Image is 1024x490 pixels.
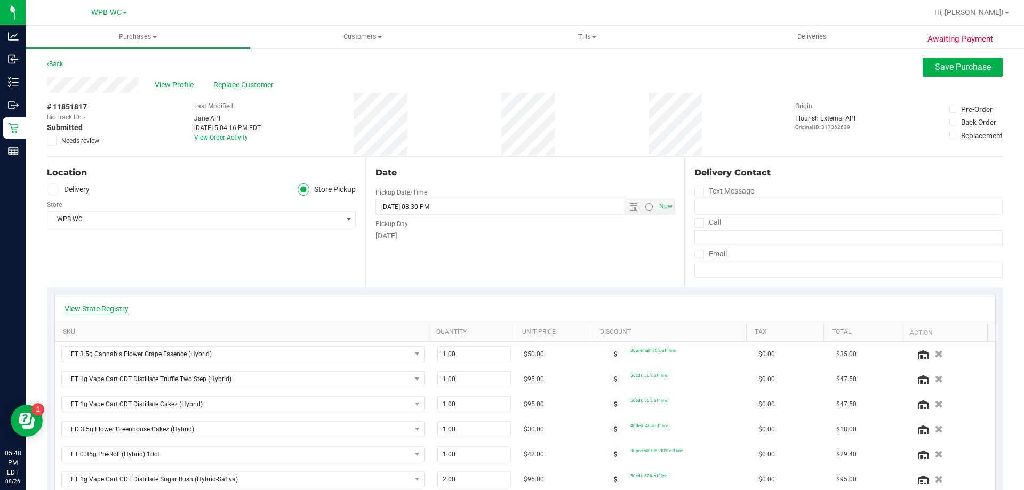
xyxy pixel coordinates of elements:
[836,475,857,485] span: $95.00
[522,328,587,336] a: Unit Price
[923,58,1003,77] button: Save Purchase
[8,146,19,156] inline-svg: Reports
[438,397,511,412] input: 1.00
[47,166,356,179] div: Location
[630,348,675,353] span: 30premall: 30% off line
[795,114,855,131] div: Flourish External API
[438,372,511,387] input: 1.00
[194,101,233,111] label: Last Modified
[61,396,425,412] span: NO DATA FOUND
[62,472,411,487] span: FT 1g Vape Cart CDT Distillate Sugar Rush (Hybrid-Sativa)
[901,323,987,342] th: Action
[475,32,699,42] span: Tills
[758,399,775,409] span: $0.00
[795,101,812,111] label: Origin
[836,424,857,435] span: $18.00
[8,100,19,110] inline-svg: Outbound
[524,349,544,359] span: $50.00
[832,328,897,336] a: Total
[694,215,721,230] label: Call
[375,230,674,242] div: [DATE]
[624,203,642,211] span: Open the date view
[755,328,820,336] a: Tax
[438,347,511,362] input: 1.00
[26,32,250,42] span: Purchases
[961,117,996,127] div: Back Order
[630,473,667,478] span: 50cdt: 50% off line
[8,77,19,87] inline-svg: Inventory
[47,101,87,113] span: # 11851817
[630,448,683,453] span: 30preroll10ct: 30% off line
[31,403,44,416] iframe: Resource center unread badge
[251,32,474,42] span: Customers
[194,114,261,123] div: Jane API
[375,166,674,179] div: Date
[961,130,1002,141] div: Replacement
[758,424,775,435] span: $0.00
[63,328,424,336] a: SKU
[61,136,99,146] span: Needs review
[213,79,277,91] span: Replace Customer
[61,371,425,387] span: NO DATA FOUND
[524,475,544,485] span: $95.00
[26,26,250,48] a: Purchases
[836,399,857,409] span: $47.50
[61,421,425,437] span: NO DATA FOUND
[62,372,411,387] span: FT 1g Vape Cart CDT Distillate Truffle Two Step (Hybrid)
[47,200,62,210] label: Store
[250,26,475,48] a: Customers
[758,449,775,460] span: $0.00
[758,475,775,485] span: $0.00
[436,328,510,336] a: Quantity
[524,424,544,435] span: $30.00
[836,349,857,359] span: $35.00
[194,134,248,141] a: View Order Activity
[438,447,511,462] input: 1.00
[700,26,924,48] a: Deliveries
[934,8,1004,17] span: Hi, [PERSON_NAME]!
[630,423,668,428] span: 40dep: 40% off line
[935,62,991,72] span: Save Purchase
[61,446,425,462] span: NO DATA FOUND
[795,123,855,131] p: Original ID: 317362639
[61,471,425,487] span: NO DATA FOUND
[5,477,21,485] p: 08/26
[524,374,544,384] span: $95.00
[438,472,511,487] input: 2.00
[8,31,19,42] inline-svg: Analytics
[524,399,544,409] span: $95.00
[630,398,667,403] span: 50cdt: 50% off line
[65,303,129,314] a: View State Registry
[961,104,993,115] div: Pre-Order
[375,188,427,197] label: Pickup Date/Time
[8,54,19,65] inline-svg: Inbound
[639,203,658,211] span: Open the time view
[11,405,43,437] iframe: Resource center
[758,349,775,359] span: $0.00
[694,199,1003,215] input: Format: (999) 999-9999
[8,123,19,133] inline-svg: Retail
[47,113,81,122] span: BioTrack ID:
[47,122,83,133] span: Submitted
[47,183,90,196] label: Delivery
[62,397,411,412] span: FT 1g Vape Cart CDT Distillate Cakez (Hybrid)
[47,212,342,227] span: WPB WC
[927,33,993,45] span: Awaiting Payment
[155,79,197,91] span: View Profile
[194,123,261,133] div: [DATE] 5:04:16 PM EDT
[836,374,857,384] span: $47.50
[524,449,544,460] span: $42.00
[836,449,857,460] span: $29.40
[62,347,411,362] span: FT 3.5g Cannabis Flower Grape Essence (Hybrid)
[600,328,742,336] a: Discount
[694,166,1003,179] div: Delivery Contact
[5,448,21,477] p: 05:48 PM EDT
[657,199,675,214] span: Set Current date
[62,447,411,462] span: FT 0.35g Pre-Roll (Hybrid) 10ct
[694,246,727,262] label: Email
[61,346,425,362] span: NO DATA FOUND
[91,8,122,17] span: WPB WC
[630,373,667,378] span: 50cdt: 50% off line
[62,422,411,437] span: FD 3.5g Flower Greenhouse Cakez (Hybrid)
